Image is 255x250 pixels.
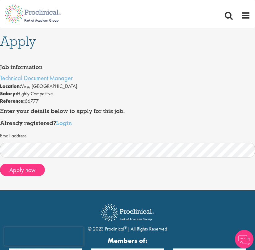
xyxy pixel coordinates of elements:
img: Proclinical Recruitment [97,200,158,226]
a: Login [56,119,72,127]
strong: Members of: [9,236,246,245]
img: Chatbot [235,230,253,248]
sup: ® [124,225,127,230]
iframe: reCAPTCHA [4,227,84,246]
